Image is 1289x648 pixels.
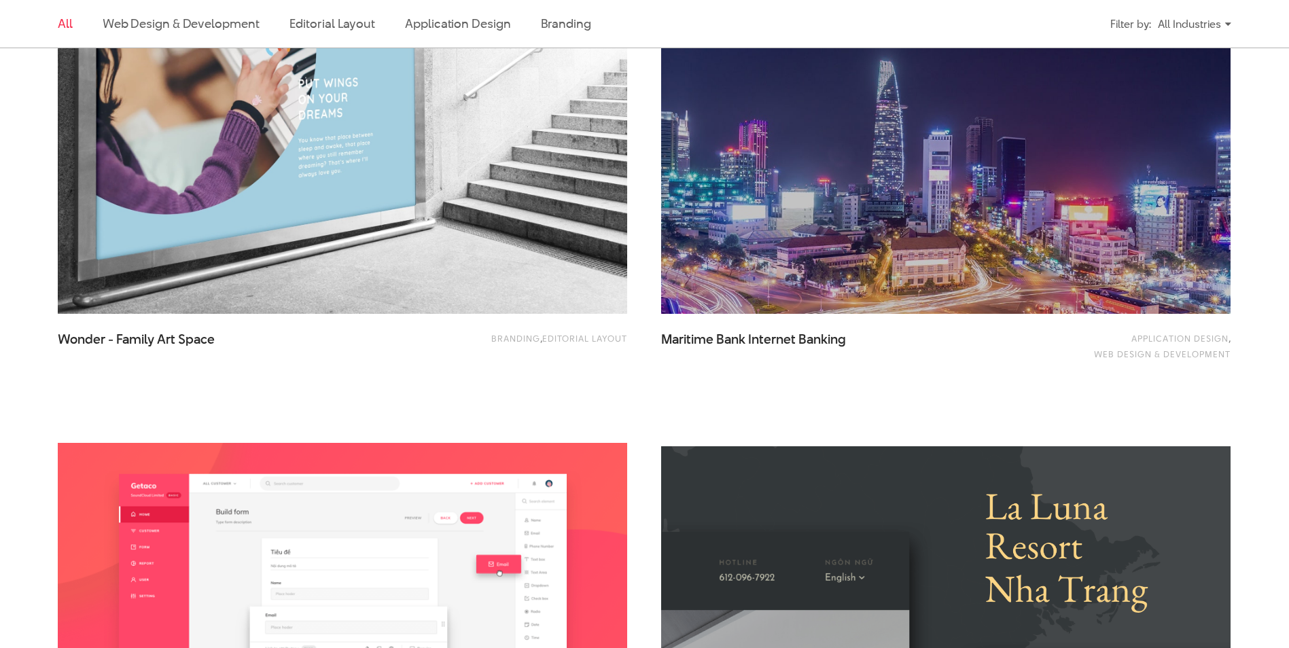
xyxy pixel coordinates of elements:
[103,15,260,32] a: Web Design & Development
[542,332,627,344] a: Editorial Layout
[541,15,591,32] a: Branding
[748,330,796,348] span: Internet
[716,330,745,348] span: Bank
[157,330,175,348] span: Art
[1110,12,1151,36] div: Filter by:
[58,331,330,365] a: Wonder - Family Art Space
[58,330,105,348] span: Wonder
[289,15,376,32] a: Editorial Layout
[798,330,846,348] span: Banking
[400,331,627,358] div: ,
[661,330,713,348] span: Maritime
[661,331,933,365] a: Maritime Bank Internet Banking
[108,330,113,348] span: -
[58,15,73,32] a: All
[491,332,540,344] a: Branding
[1094,348,1231,360] a: Web Design & Development
[405,15,510,32] a: Application Design
[178,330,215,348] span: Space
[1131,332,1229,344] a: Application Design
[116,330,154,348] span: Family
[1003,331,1231,361] div: ,
[1158,12,1231,36] div: All Industries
